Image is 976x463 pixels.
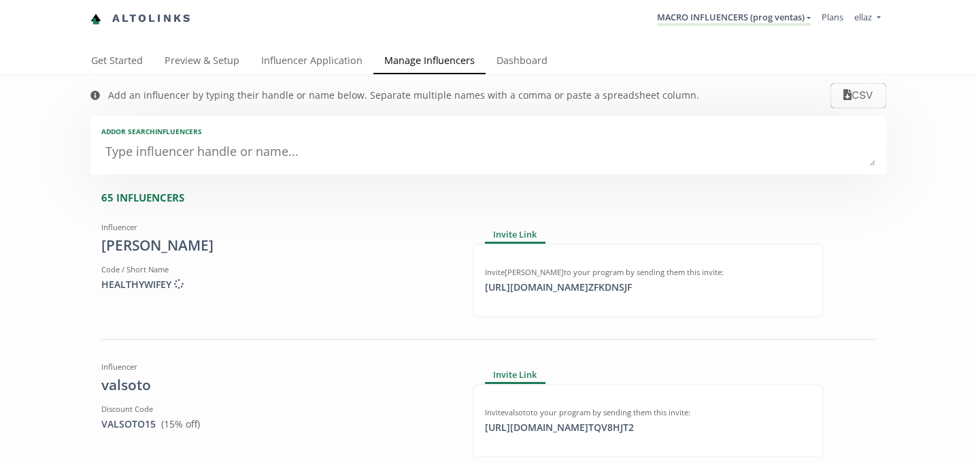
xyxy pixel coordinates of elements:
[373,48,486,76] a: Manage Influencers
[14,14,57,54] iframe: chat widget
[822,11,843,23] a: Plans
[477,421,642,434] div: [URL][DOMAIN_NAME] TQV8HJT2
[90,7,192,30] a: Altolinks
[485,267,811,278] div: Invite [PERSON_NAME] to your program by sending them this invite:
[101,222,452,233] div: Influencer
[854,11,880,27] a: ellaz
[154,48,250,76] a: Preview & Setup
[90,14,101,25] img: favicon-32x32.png
[101,264,452,275] div: Code / Short Name
[80,48,154,76] a: Get Started
[101,191,886,205] div: 65 INFLUENCERS
[108,89,699,102] div: Add an influencer by typing their handle or name below. Separate multiple names with a comma or p...
[485,227,546,244] div: Invite Link
[485,367,546,383] div: Invite Link
[486,48,558,76] a: Dashboard
[101,404,452,415] div: Discount Code
[657,11,811,26] a: MACRO INFLUENCERS (prog ventas)
[101,417,156,430] a: VALSOTO15
[101,278,184,291] span: HEALTHYWIFEY
[101,362,452,372] div: Influencer
[830,83,886,108] button: CSV
[477,281,640,294] div: [URL][DOMAIN_NAME] ZFKDNSJF
[485,407,811,418] div: Invite valsoto to your program by sending them this invite:
[101,127,875,136] div: Add or search INFLUENCERS
[250,48,373,76] a: Influencer Application
[161,417,200,430] span: ( 15 % off)
[101,375,452,396] div: valsoto
[101,236,452,256] div: [PERSON_NAME]
[854,11,872,23] span: ellaz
